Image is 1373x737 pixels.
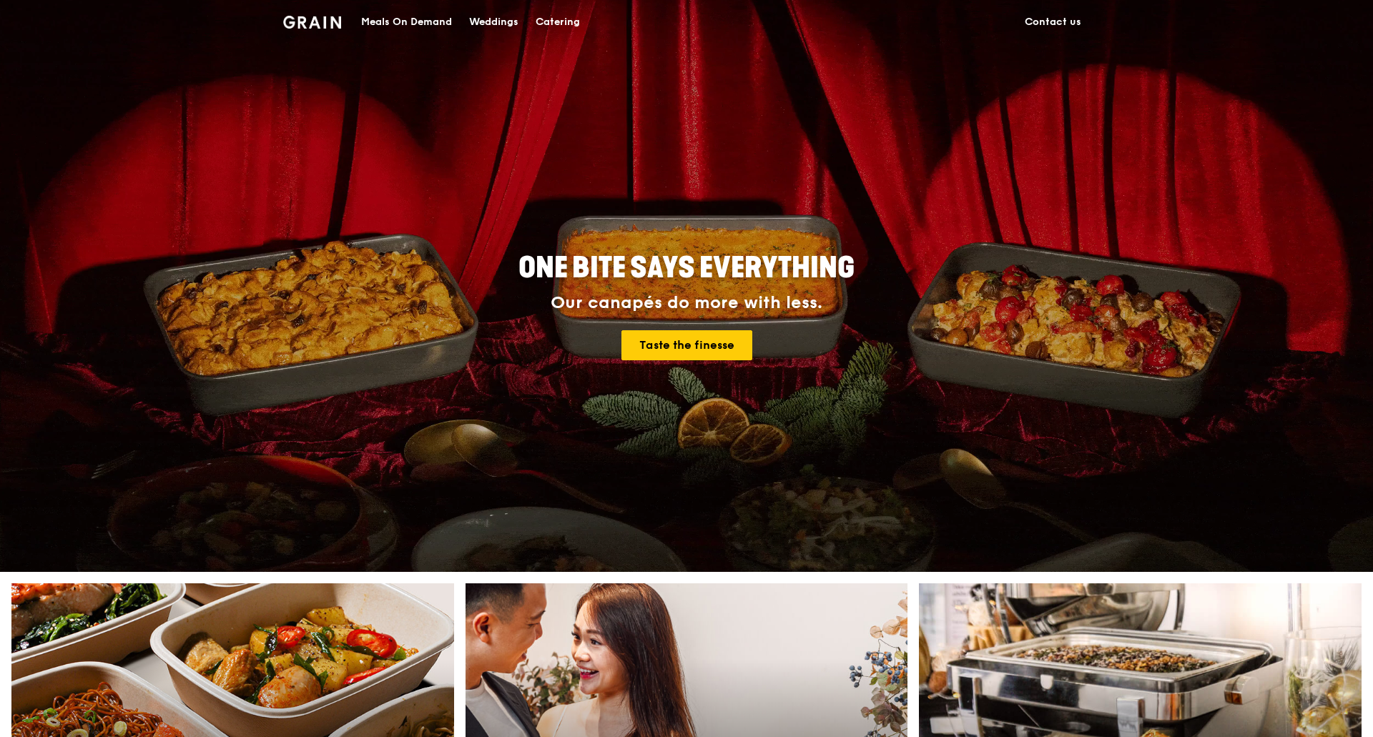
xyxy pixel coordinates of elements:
[429,293,944,313] div: Our canapés do more with less.
[461,1,527,44] a: Weddings
[527,1,589,44] a: Catering
[621,330,752,360] a: Taste the finesse
[283,16,341,29] img: Grain
[536,1,580,44] div: Catering
[1016,1,1090,44] a: Contact us
[518,251,855,285] span: ONE BITE SAYS EVERYTHING
[469,1,518,44] div: Weddings
[361,1,452,44] div: Meals On Demand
